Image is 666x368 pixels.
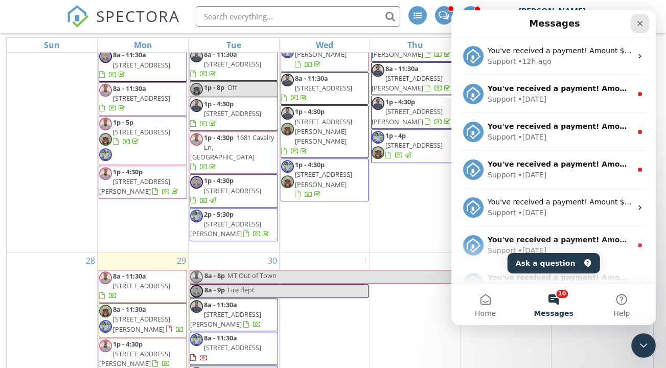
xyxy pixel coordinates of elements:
[372,146,384,159] img: 5852373221216282116.jpeg
[204,99,234,108] span: 1p - 4:30p
[99,167,180,196] a: 1p - 4:30p [STREET_ADDRESS][PERSON_NAME]
[99,271,170,300] a: 8a - 11:30a [STREET_ADDRESS]
[99,339,170,368] a: 1p - 4:30p [STREET_ADDRESS][PERSON_NAME]
[66,5,89,28] img: The Best Home Inspection Software - Spectora
[99,349,170,368] span: [STREET_ADDRESS][PERSON_NAME]
[190,83,203,96] img: 5852373221216282116.jpeg
[113,167,143,176] span: 1p - 4:30p
[190,270,203,283] img: mt_headshot_mar_2023.jpg
[281,74,294,86] img: preston.jpg
[227,83,237,92] span: Off
[281,160,294,173] img: matthew.jpg
[99,84,170,112] a: 8a - 11:30a [STREET_ADDRESS]
[132,38,154,52] a: Monday
[190,332,278,365] a: 8a - 11:30a [STREET_ADDRESS]
[372,131,384,144] img: matthew.jpg
[372,97,384,110] img: preston.jpg
[190,50,261,78] a: 8a - 11:30a [STREET_ADDRESS]
[281,158,369,201] a: 1p - 4:30p [STREET_ADDRESS][PERSON_NAME]
[190,131,278,174] a: 1p - 4:30p 1681 Cavalry Ln, [GEOGRAPHIC_DATA]
[190,99,203,112] img: preston.jpg
[84,252,97,269] a: Go to September 28, 2025
[204,300,237,309] span: 8a - 11:30a
[190,210,271,238] a: 2p - 5:30p [STREET_ADDRESS][PERSON_NAME]
[204,285,225,297] span: 8a - 9p
[113,60,170,70] span: [STREET_ADDRESS]
[190,300,203,313] img: preston.jpg
[385,131,443,159] a: 1p - 4p [STREET_ADDRESS]
[295,170,352,189] span: [STREET_ADDRESS][PERSON_NAME]
[99,177,170,196] span: [STREET_ADDRESS][PERSON_NAME]
[99,84,112,97] img: mt_headshot_mar_2023.jpg
[204,333,237,342] span: 8a - 11:30a
[372,97,452,126] a: 1p - 4:30p [STREET_ADDRESS][PERSON_NAME]
[295,30,352,69] a: [STREET_ADDRESS][PERSON_NAME]
[281,107,352,155] a: 1p - 4:30p [STREET_ADDRESS][PERSON_NAME][PERSON_NAME]
[281,72,369,105] a: 8a - 11:30a [STREET_ADDRESS]
[190,133,203,146] img: mt_headshot_mar_2023.jpg
[204,59,261,68] span: [STREET_ADDRESS]
[519,6,585,16] div: [PERSON_NAME]
[385,97,415,106] span: 1p - 4:30p
[372,64,452,93] a: 8a - 11:30a [STREET_ADDRESS][PERSON_NAME]
[113,50,146,59] span: 8a - 11:30a
[295,160,352,199] a: 1p - 4:30p [STREET_ADDRESS][PERSON_NAME]
[99,320,112,333] img: matthew.jpg
[66,14,180,35] a: SPECTORA
[190,298,278,332] a: 8a - 11:30a [STREET_ADDRESS][PERSON_NAME]
[204,343,261,352] span: [STREET_ADDRESS]
[281,123,294,135] img: 5852373221216282116.jpeg
[190,210,203,222] img: matthew.jpg
[190,48,278,81] a: 8a - 11:30a [STREET_ADDRESS]
[372,64,384,77] img: preston.jpg
[405,38,425,52] a: Thursday
[99,50,170,79] a: 8a - 11:30a [STREET_ADDRESS]
[204,210,234,219] span: 2p - 5:30p
[190,176,261,204] a: 1p - 4:30p [STREET_ADDRESS]
[361,252,370,269] a: Go to October 1, 2025
[631,333,656,358] iframe: Intercom live chat
[224,38,243,52] a: Tuesday
[99,148,112,161] img: matthew.jpg
[113,305,184,333] a: 8a - 11:30a [STREET_ADDRESS][PERSON_NAME]
[190,133,274,172] a: 1p - 4:30p 1681 Cavalry Ln, [GEOGRAPHIC_DATA]
[227,271,277,280] span: MT Out of Town
[385,64,419,73] span: 8a - 11:30a
[190,285,203,297] img: cbfaa30a18bf4db0aa7eb345f882e5bb.jpeg
[371,96,460,129] a: 1p - 4:30p [STREET_ADDRESS][PERSON_NAME]
[190,98,278,131] a: 1p - 4:30p [STREET_ADDRESS]
[451,10,656,325] iframe: Intercom live chat
[204,270,225,283] span: 8a - 8p
[204,50,237,59] span: 8a - 11:30a
[295,74,328,83] span: 8a - 11:30a
[113,339,143,349] span: 1p - 4:30p
[99,166,187,199] a: 1p - 4:30p [STREET_ADDRESS][PERSON_NAME]
[99,270,187,303] a: 8a - 11:30a [STREET_ADDRESS]
[314,38,335,52] a: Wednesday
[295,83,352,93] span: [STREET_ADDRESS]
[113,127,170,136] span: [STREET_ADDRESS]
[99,339,112,352] img: mt_headshot_mar_2023.jpg
[204,186,261,195] span: [STREET_ADDRESS]
[99,82,187,116] a: 8a - 11:30a [STREET_ADDRESS]
[204,133,234,142] span: 1p - 4:30p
